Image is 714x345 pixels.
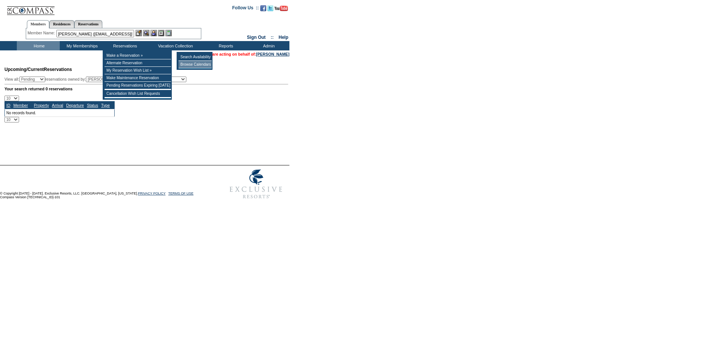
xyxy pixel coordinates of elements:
[204,41,246,50] td: Reports
[150,30,157,36] img: Impersonate
[232,4,259,13] td: Follow Us ::
[105,90,171,97] td: Cancellation Wish List Requests
[49,20,74,28] a: Residences
[105,59,171,67] td: Alternate Reservation
[138,192,165,195] a: PRIVACY POLICY
[146,41,204,50] td: Vacation Collection
[105,67,171,74] td: My Reservation Wish List »
[274,6,288,11] img: Subscribe to our YouTube Channel
[4,67,44,72] span: Upcoming/Current
[158,30,164,36] img: Reservations
[74,20,102,28] a: Reservations
[27,20,50,28] a: Members
[4,77,190,82] div: View all: reservations owned by:
[28,30,56,36] div: Member Name:
[105,52,171,59] td: Make a Reservation »
[178,61,212,68] td: Browse Calendars
[13,103,28,108] a: Member
[260,5,266,11] img: Become our fan on Facebook
[246,41,289,50] td: Admin
[168,192,194,195] a: TERMS OF USE
[60,41,103,50] td: My Memberships
[267,7,273,12] a: Follow us on Twitter
[260,7,266,12] a: Become our fan on Facebook
[87,103,98,108] a: Status
[4,67,72,72] span: Reservations
[103,41,146,50] td: Reservations
[267,5,273,11] img: Follow us on Twitter
[274,7,288,12] a: Subscribe to our YouTube Channel
[5,109,115,116] td: No records found.
[271,35,274,40] span: ::
[143,30,149,36] img: View
[178,53,212,61] td: Search Availability
[204,52,289,56] font: You are acting on behalf of:
[4,87,288,91] div: Your search returned 0 reservations
[17,41,60,50] td: Home
[66,103,84,108] a: Departure
[279,35,288,40] a: Help
[165,30,172,36] img: b_calculator.gif
[105,74,171,82] td: Make Maintenance Reservation
[247,35,266,40] a: Sign Out
[101,103,110,108] a: Type
[105,82,171,89] td: Pending Reservations Expiring [DATE]
[6,103,10,108] a: ID
[34,103,49,108] a: Property
[223,165,289,203] img: Exclusive Resorts
[256,52,289,56] a: [PERSON_NAME]
[136,30,142,36] img: b_edit.gif
[52,103,63,108] a: Arrival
